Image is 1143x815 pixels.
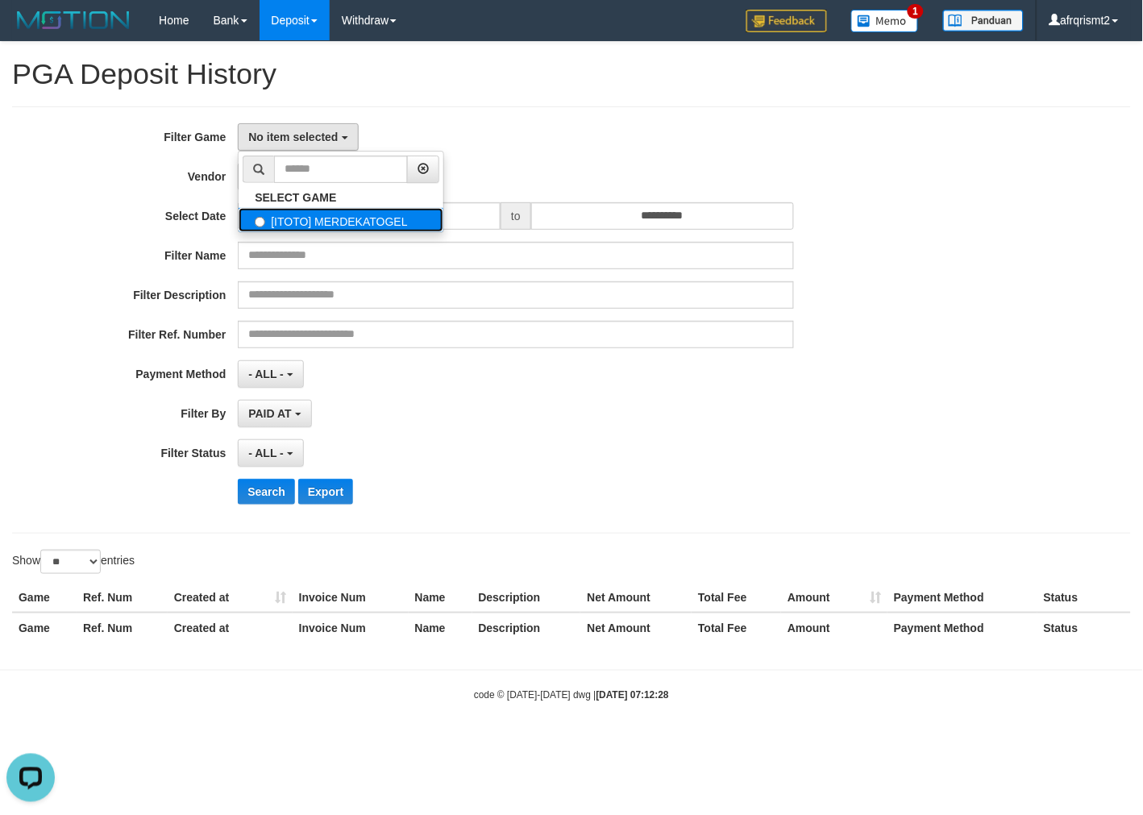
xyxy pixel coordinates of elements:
button: - ALL - [238,360,303,388]
th: Created at [168,583,293,613]
th: Name [409,583,472,613]
th: Amount [781,613,887,642]
label: [ITOTO] MERDEKATOGEL [239,208,443,232]
th: Total Fee [692,613,781,642]
span: 1 [908,4,925,19]
th: Game [12,583,77,613]
span: PAID AT [248,407,291,420]
h1: PGA Deposit History [12,58,1131,90]
th: Status [1037,583,1131,613]
button: PAID AT [238,400,311,427]
th: Created at [168,613,293,642]
label: Show entries [12,550,135,574]
th: Game [12,613,77,642]
img: panduan.png [943,10,1024,31]
span: - ALL - [248,368,284,380]
img: MOTION_logo.png [12,8,135,32]
th: Amount [781,583,887,613]
button: Search [238,479,295,505]
th: Payment Method [887,613,1037,642]
button: No item selected [238,123,358,151]
button: Open LiveChat chat widget [6,6,55,55]
th: Net Amount [580,613,692,642]
small: code © [DATE]-[DATE] dwg | [474,690,669,701]
th: Status [1037,613,1131,642]
select: Showentries [40,550,101,574]
th: Name [409,613,472,642]
span: to [501,202,531,230]
span: No item selected [248,131,338,143]
strong: [DATE] 07:12:28 [596,690,669,701]
th: Payment Method [887,583,1037,613]
th: Invoice Num [293,583,409,613]
img: Feedback.jpg [746,10,827,32]
th: Ref. Num [77,613,168,642]
th: Net Amount [580,583,692,613]
span: - ALL - [248,447,284,459]
th: Description [472,613,581,642]
b: SELECT GAME [255,191,336,204]
th: Description [472,583,581,613]
th: Total Fee [692,583,781,613]
a: SELECT GAME [239,187,443,208]
button: - ALL - [238,439,303,467]
button: Export [298,479,353,505]
img: Button%20Memo.svg [851,10,919,32]
th: Invoice Num [293,613,409,642]
th: Ref. Num [77,583,168,613]
input: [ITOTO] MERDEKATOGEL [255,217,265,227]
